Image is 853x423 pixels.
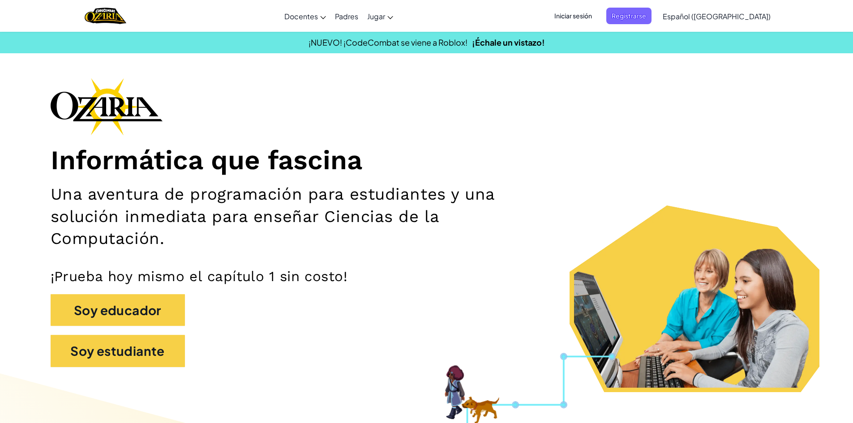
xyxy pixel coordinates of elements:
[658,4,775,28] a: Español ([GEOGRAPHIC_DATA])
[51,78,163,135] img: Ozaria branding logo
[330,4,363,28] a: Padres
[363,4,398,28] a: Jugar
[51,335,185,367] button: Soy estudiante
[606,8,652,24] button: Registrarse
[284,12,318,21] span: Docentes
[51,294,185,326] button: Soy educador
[51,268,803,285] p: ¡Prueba hoy mismo el capítulo 1 sin costo!
[549,8,597,24] button: Iniciar sesión
[280,4,330,28] a: Docentes
[51,183,555,249] h2: Una aventura de programación para estudiantes y una solución inmediata para enseñar Ciencias de l...
[472,37,545,47] a: ¡Échale un vistazo!
[309,37,467,47] span: ¡NUEVO! ¡CodeCombat se viene a Roblox!
[51,144,803,177] h1: Informática que fascina
[85,7,126,25] a: Ozaria by CodeCombat logo
[663,12,771,21] span: Español ([GEOGRAPHIC_DATA])
[85,7,126,25] img: Home
[367,12,385,21] span: Jugar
